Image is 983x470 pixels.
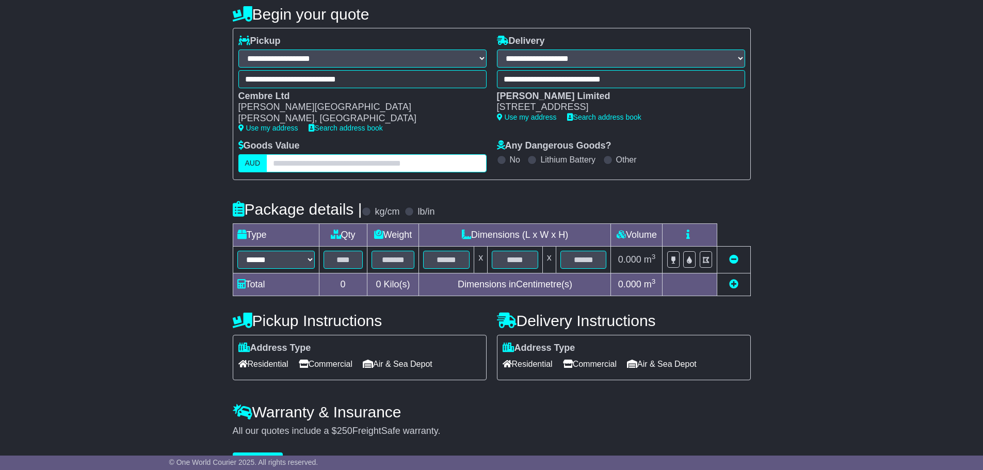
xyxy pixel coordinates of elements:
h4: Pickup Instructions [233,312,487,329]
td: Total [233,273,319,296]
span: Commercial [563,356,617,372]
label: Any Dangerous Goods? [497,140,611,152]
label: Address Type [503,343,575,354]
label: lb/in [417,206,434,218]
a: Use my address [497,113,557,121]
span: 250 [337,426,352,436]
div: [PERSON_NAME] Limited [497,91,735,102]
td: 0 [319,273,367,296]
label: Lithium Battery [540,155,595,165]
sup: 3 [652,253,656,261]
span: Residential [503,356,553,372]
h4: Begin your quote [233,6,751,23]
div: All our quotes include a $ FreightSafe warranty. [233,426,751,437]
span: © One World Courier 2025. All rights reserved. [169,458,318,466]
h4: Delivery Instructions [497,312,751,329]
div: Cembre Ltd [238,91,476,102]
label: Pickup [238,36,281,47]
span: Air & Sea Depot [363,356,432,372]
label: kg/cm [375,206,399,218]
a: Search address book [567,113,641,121]
a: Remove this item [729,254,738,265]
a: Search address book [309,124,383,132]
sup: 3 [652,278,656,285]
span: 0 [376,279,381,289]
span: Residential [238,356,288,372]
span: m [644,254,656,265]
h4: Warranty & Insurance [233,403,751,420]
td: Type [233,223,319,246]
span: Air & Sea Depot [627,356,697,372]
div: [PERSON_NAME][GEOGRAPHIC_DATA] [238,102,476,113]
td: Weight [367,223,419,246]
td: x [474,246,488,273]
h4: Package details | [233,201,362,218]
td: Kilo(s) [367,273,419,296]
label: Address Type [238,343,311,354]
td: Dimensions (L x W x H) [419,223,611,246]
span: m [644,279,656,289]
label: Goods Value [238,140,300,152]
td: x [542,246,556,273]
td: Volume [611,223,663,246]
label: Other [616,155,637,165]
label: AUD [238,154,267,172]
td: Dimensions in Centimetre(s) [419,273,611,296]
span: 0.000 [618,254,641,265]
div: [PERSON_NAME], [GEOGRAPHIC_DATA] [238,113,476,124]
label: Delivery [497,36,545,47]
span: Commercial [299,356,352,372]
a: Use my address [238,124,298,132]
label: No [510,155,520,165]
span: 0.000 [618,279,641,289]
td: Qty [319,223,367,246]
div: [STREET_ADDRESS] [497,102,735,113]
a: Add new item [729,279,738,289]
